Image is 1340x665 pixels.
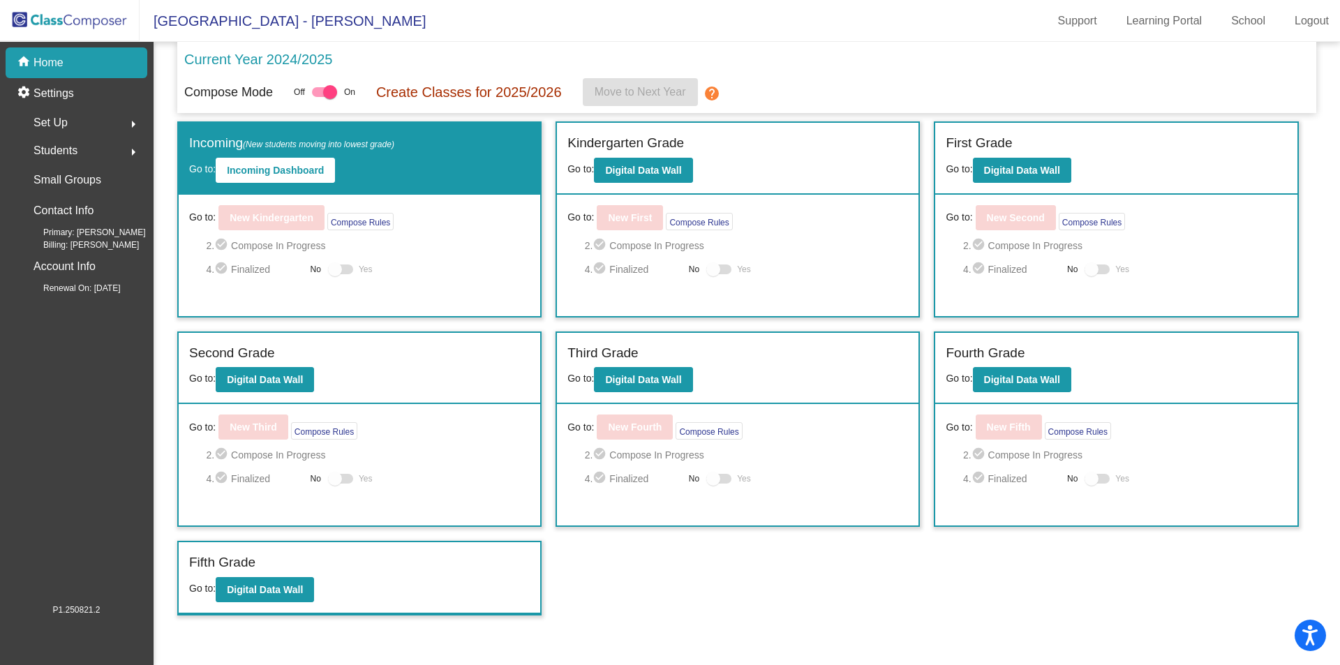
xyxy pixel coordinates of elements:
[1115,261,1129,278] span: Yes
[33,85,74,102] p: Settings
[737,261,751,278] span: Yes
[376,82,562,103] p: Create Classes for 2025/2026
[608,421,662,433] b: New Fourth
[1067,263,1078,276] span: No
[946,373,972,384] span: Go to:
[33,257,96,276] p: Account Info
[666,213,732,230] button: Compose Rules
[1047,10,1108,32] a: Support
[963,447,1287,463] span: 2. Compose In Progress
[946,163,972,174] span: Go to:
[971,237,988,254] mat-icon: check_circle
[689,263,699,276] span: No
[327,213,394,230] button: Compose Rules
[216,158,335,183] button: Incoming Dashboard
[1045,422,1111,440] button: Compose Rules
[946,210,972,225] span: Go to:
[33,170,101,190] p: Small Groups
[189,583,216,594] span: Go to:
[567,163,594,174] span: Go to:
[593,261,609,278] mat-icon: check_circle
[243,140,394,149] span: (New students moving into lowest grade)
[311,472,321,485] span: No
[21,226,146,239] span: Primary: [PERSON_NAME]
[984,374,1060,385] b: Digital Data Wall
[597,414,673,440] button: New Fourth
[227,165,324,176] b: Incoming Dashboard
[567,373,594,384] span: Go to:
[963,470,1060,487] span: 4. Finalized
[214,470,231,487] mat-icon: check_circle
[33,201,94,221] p: Contact Info
[17,85,33,102] mat-icon: settings
[206,447,530,463] span: 2. Compose In Progress
[216,367,314,392] button: Digital Data Wall
[963,237,1287,254] span: 2. Compose In Progress
[976,205,1056,230] button: New Second
[597,205,663,230] button: New First
[359,470,373,487] span: Yes
[946,133,1012,154] label: First Grade
[291,422,357,440] button: Compose Rules
[184,49,332,70] p: Current Year 2024/2025
[585,237,909,254] span: 2. Compose In Progress
[125,144,142,160] mat-icon: arrow_right
[971,447,988,463] mat-icon: check_circle
[605,374,681,385] b: Digital Data Wall
[585,261,682,278] span: 4. Finalized
[595,86,686,98] span: Move to Next Year
[594,158,692,183] button: Digital Data Wall
[567,133,684,154] label: Kindergarten Grade
[206,261,303,278] span: 4. Finalized
[206,470,303,487] span: 4. Finalized
[946,343,1025,364] label: Fourth Grade
[987,212,1045,223] b: New Second
[973,158,1071,183] button: Digital Data Wall
[189,210,216,225] span: Go to:
[605,165,681,176] b: Digital Data Wall
[189,373,216,384] span: Go to:
[189,553,255,573] label: Fifth Grade
[971,470,988,487] mat-icon: check_circle
[189,163,216,174] span: Go to:
[973,367,1071,392] button: Digital Data Wall
[1283,10,1340,32] a: Logout
[230,421,277,433] b: New Third
[218,205,325,230] button: New Kindergarten
[593,470,609,487] mat-icon: check_circle
[987,421,1031,433] b: New Fifth
[567,210,594,225] span: Go to:
[189,420,216,435] span: Go to:
[1220,10,1276,32] a: School
[33,113,68,133] span: Set Up
[1115,470,1129,487] span: Yes
[218,414,288,440] button: New Third
[1067,472,1078,485] span: No
[227,374,303,385] b: Digital Data Wall
[971,261,988,278] mat-icon: check_circle
[676,422,742,440] button: Compose Rules
[125,116,142,133] mat-icon: arrow_right
[976,414,1042,440] button: New Fifth
[214,261,231,278] mat-icon: check_circle
[311,263,321,276] span: No
[33,141,77,160] span: Students
[593,447,609,463] mat-icon: check_circle
[585,447,909,463] span: 2. Compose In Progress
[33,54,64,71] p: Home
[140,10,426,32] span: [GEOGRAPHIC_DATA] - [PERSON_NAME]
[17,54,33,71] mat-icon: home
[214,447,231,463] mat-icon: check_circle
[737,470,751,487] span: Yes
[689,472,699,485] span: No
[567,343,638,364] label: Third Grade
[567,420,594,435] span: Go to:
[216,577,314,602] button: Digital Data Wall
[1115,10,1214,32] a: Learning Portal
[21,282,120,294] span: Renewal On: [DATE]
[189,343,275,364] label: Second Grade
[946,420,972,435] span: Go to:
[206,237,530,254] span: 2. Compose In Progress
[608,212,652,223] b: New First
[214,237,231,254] mat-icon: check_circle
